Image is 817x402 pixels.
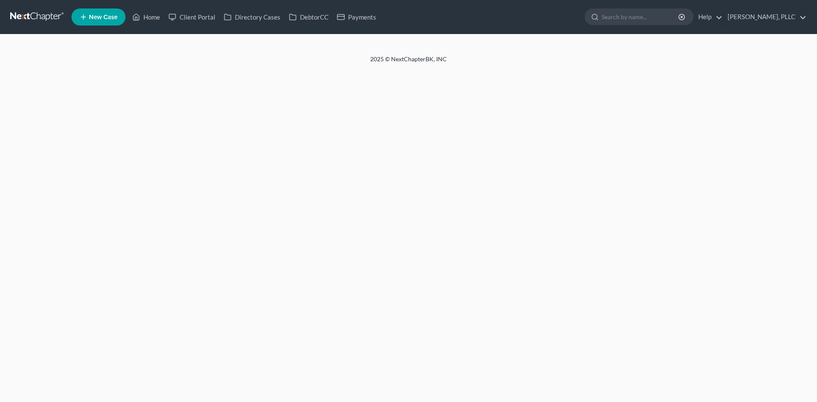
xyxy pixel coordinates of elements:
a: Payments [333,9,380,25]
a: DebtorCC [285,9,333,25]
a: [PERSON_NAME], PLLC [723,9,806,25]
a: Client Portal [164,9,220,25]
a: Help [694,9,723,25]
div: 2025 © NextChapterBK, INC [166,55,651,70]
a: Home [128,9,164,25]
input: Search by name... [602,9,680,25]
span: New Case [89,14,117,20]
a: Directory Cases [220,9,285,25]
